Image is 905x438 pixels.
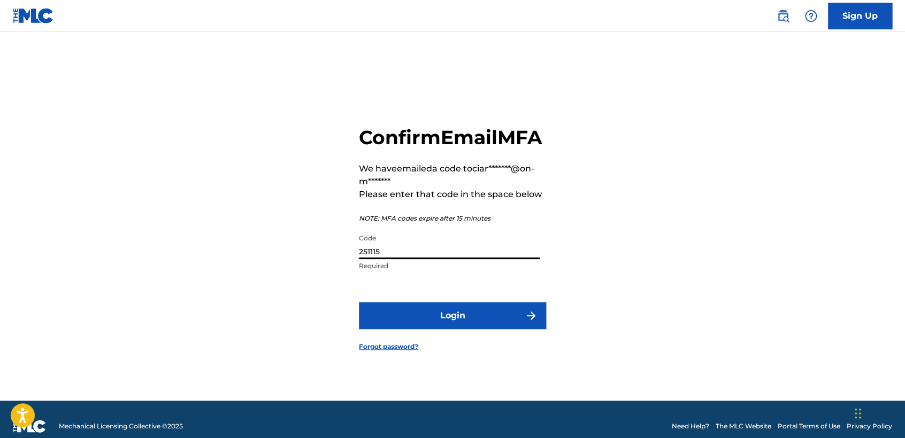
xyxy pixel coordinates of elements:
button: Login [359,302,546,329]
p: Please enter that code in the space below [359,188,546,201]
img: f7272a7cc735f4ea7f67.svg [525,309,538,322]
a: Sign Up [828,3,892,29]
a: Privacy Policy [847,421,892,431]
div: Help [800,5,822,27]
p: Required [359,261,540,271]
img: MLC Logo [13,8,54,24]
img: help [804,10,817,22]
a: Need Help? [672,421,709,431]
p: NOTE: MFA codes expire after 15 minutes [359,214,546,223]
div: Drag [855,397,861,429]
a: Portal Terms of Use [778,421,840,431]
a: The MLC Website [716,421,771,431]
span: Mechanical Licensing Collective © 2025 [59,421,183,431]
a: Forgot password? [359,342,418,351]
h2: Confirm Email MFA [359,126,546,150]
img: search [777,10,789,22]
img: logo [13,420,46,433]
a: Public Search [772,5,794,27]
iframe: Chat Widget [852,387,905,438]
